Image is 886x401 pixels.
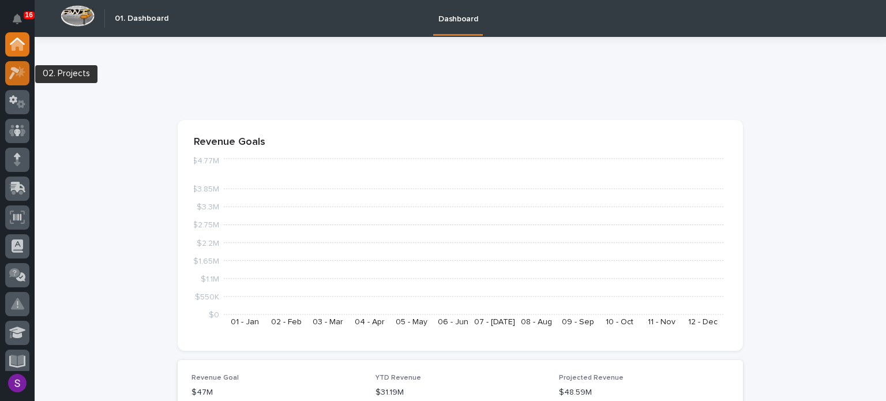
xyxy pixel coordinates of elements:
[201,275,219,283] tspan: $1.1M
[193,221,219,229] tspan: $2.75M
[559,387,729,399] p: $48.59M
[376,387,546,399] p: $31.19M
[474,318,515,326] text: 07 - [DATE]
[192,185,219,193] tspan: $3.85M
[271,318,302,326] text: 02 - Feb
[61,5,95,27] img: Workspace Logo
[197,203,219,211] tspan: $3.3M
[194,136,727,149] p: Revenue Goals
[376,374,421,381] span: YTD Revenue
[192,387,362,399] p: $47M
[438,318,468,326] text: 06 - Jun
[521,318,552,326] text: 08 - Aug
[562,318,594,326] text: 09 - Sep
[14,14,29,32] div: Notifications16
[355,318,385,326] text: 04 - Apr
[115,14,168,24] h2: 01. Dashboard
[313,318,343,326] text: 03 - Mar
[25,11,33,19] p: 16
[197,239,219,247] tspan: $2.2M
[559,374,624,381] span: Projected Revenue
[5,371,29,395] button: users-avatar
[193,257,219,265] tspan: $1.65M
[5,7,29,31] button: Notifications
[606,318,633,326] text: 10 - Oct
[209,311,219,319] tspan: $0
[396,318,427,326] text: 05 - May
[648,318,675,326] text: 11 - Nov
[231,318,259,326] text: 01 - Jan
[195,293,219,301] tspan: $550K
[688,318,718,326] text: 12 - Dec
[192,374,239,381] span: Revenue Goal
[192,157,219,165] tspan: $4.77M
